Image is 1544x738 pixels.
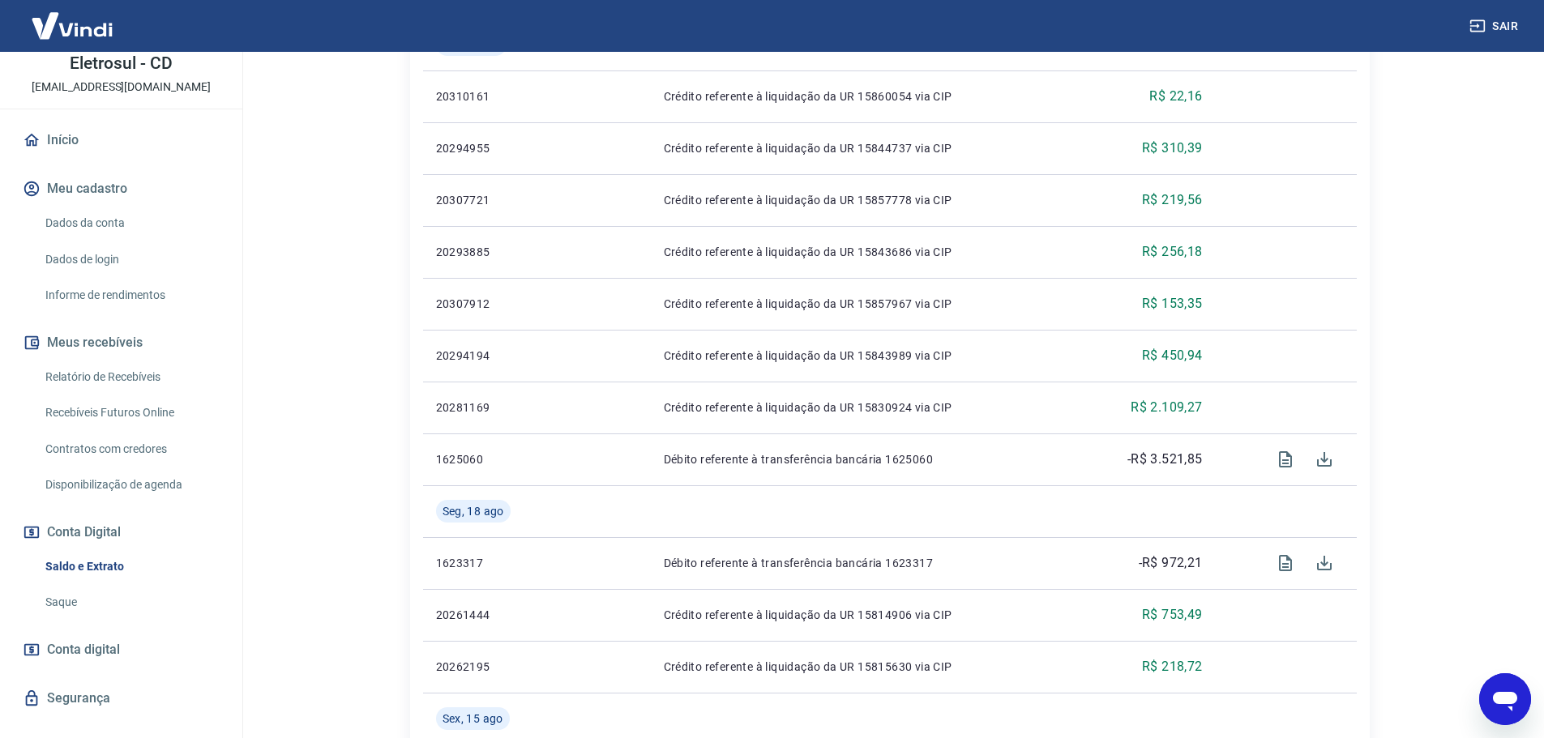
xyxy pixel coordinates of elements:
[39,243,223,276] a: Dados de login
[19,632,223,668] a: Conta digital
[436,88,550,105] p: 20310161
[664,555,1065,571] p: Débito referente à transferência bancária 1623317
[436,399,550,416] p: 20281169
[664,451,1065,467] p: Débito referente à transferência bancária 1625060
[39,279,223,312] a: Informe de rendimentos
[436,348,550,364] p: 20294194
[1266,440,1305,479] span: Visualizar
[19,514,223,550] button: Conta Digital
[39,360,223,394] a: Relatório de Recebíveis
[1305,440,1344,479] span: Download
[1466,11,1525,41] button: Sair
[436,192,550,208] p: 20307721
[1266,544,1305,582] span: Visualizar
[1142,605,1203,625] p: R$ 753,49
[443,503,504,519] span: Seg, 18 ago
[664,607,1065,623] p: Crédito referente à liquidação da UR 15814906 via CIP
[39,550,223,583] a: Saldo e Extrato
[19,122,223,158] a: Início
[32,79,211,96] p: [EMAIL_ADDRESS][DOMAIN_NAME]
[1142,139,1203,158] p: R$ 310,39
[19,171,223,207] button: Meu cadastro
[19,680,223,716] a: Segurança
[664,296,1065,312] p: Crédito referente à liquidação da UR 15857967 via CIP
[664,348,1065,364] p: Crédito referente à liquidação da UR 15843989 via CIP
[1305,544,1344,582] span: Download
[1149,87,1202,106] p: R$ 22,16
[1142,657,1203,676] p: R$ 218,72
[39,586,223,619] a: Saque
[70,55,172,72] p: Eletrosul - CD
[664,244,1065,260] p: Crédito referente à liquidação da UR 15843686 via CIP
[39,468,223,501] a: Disponibilização de agenda
[664,399,1065,416] p: Crédito referente à liquidação da UR 15830924 via CIP
[1139,553,1203,573] p: -R$ 972,21
[1479,673,1531,725] iframe: Botão para abrir a janela de mensagens
[1142,190,1203,210] p: R$ 219,56
[1142,294,1203,314] p: R$ 153,35
[443,710,503,727] span: Sex, 15 ago
[19,325,223,360] button: Meus recebíveis
[664,140,1065,156] p: Crédito referente à liquidação da UR 15844737 via CIP
[1127,450,1203,469] p: -R$ 3.521,85
[1131,398,1202,417] p: R$ 2.109,27
[19,1,125,50] img: Vindi
[664,192,1065,208] p: Crédito referente à liquidação da UR 15857778 via CIP
[39,396,223,429] a: Recebíveis Futuros Online
[436,296,550,312] p: 20307912
[39,207,223,240] a: Dados da conta
[1142,242,1203,262] p: R$ 256,18
[436,140,550,156] p: 20294955
[436,555,550,571] p: 1623317
[436,607,550,623] p: 20261444
[664,88,1065,105] p: Crédito referente à liquidação da UR 15860054 via CIP
[47,638,120,661] span: Conta digital
[436,659,550,675] p: 20262195
[664,659,1065,675] p: Crédito referente à liquidação da UR 15815630 via CIP
[39,433,223,466] a: Contratos com credores
[1142,346,1203,365] p: R$ 450,94
[436,244,550,260] p: 20293885
[436,451,550,467] p: 1625060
